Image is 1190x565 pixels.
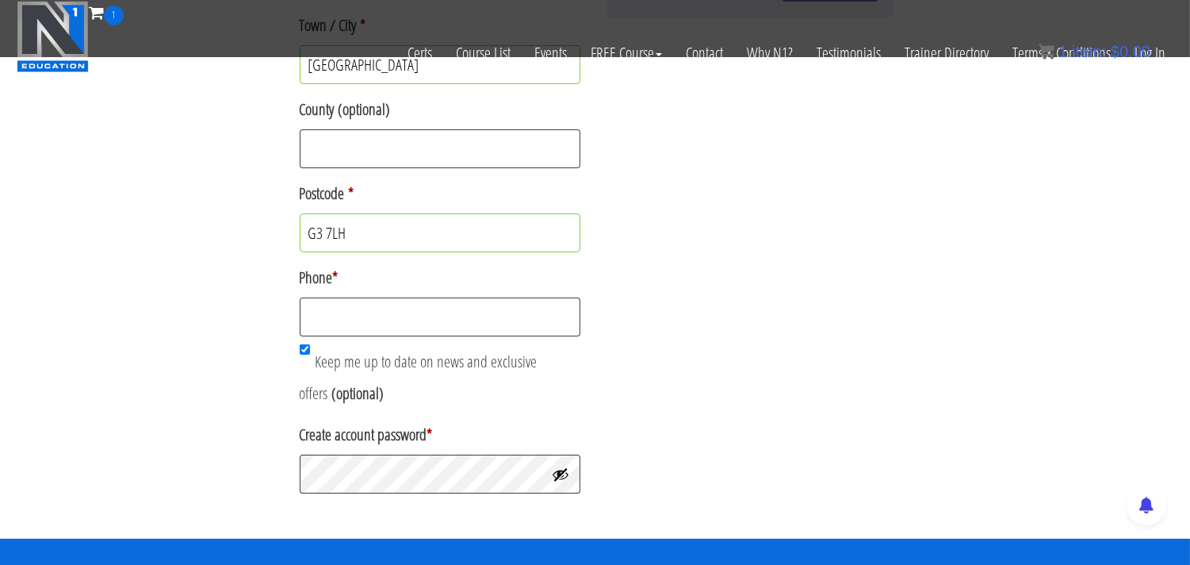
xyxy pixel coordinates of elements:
span: item: [1072,43,1106,60]
a: Terms & Conditions [1001,25,1123,81]
span: (optional) [339,98,391,120]
a: 1 [89,2,124,23]
a: Course List [444,25,522,81]
bdi: 0.00 [1111,43,1150,60]
label: Create account password [300,419,581,451]
span: Keep me up to date on news and exclusive offers [300,351,538,404]
label: County [300,94,581,125]
a: Certs [396,25,444,81]
label: Postcode [300,178,581,209]
a: Contact [674,25,735,81]
label: Phone [300,262,581,294]
span: 1 [1058,43,1067,60]
a: Testimonials [805,25,893,81]
input: Keep me up to date on news and exclusive offers (optional) [300,344,310,355]
a: Log In [1123,25,1177,81]
a: Why N1? [735,25,805,81]
span: 1 [104,6,124,25]
a: Trainer Directory [893,25,1001,81]
span: $ [1111,43,1119,60]
img: icon11.png [1039,44,1054,60]
span: (optional) [332,382,385,404]
a: 1 item: $0.00 [1039,43,1150,60]
img: n1-education [17,1,89,72]
a: Events [522,25,579,81]
button: Show password [552,466,569,483]
a: FREE Course [579,25,674,81]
